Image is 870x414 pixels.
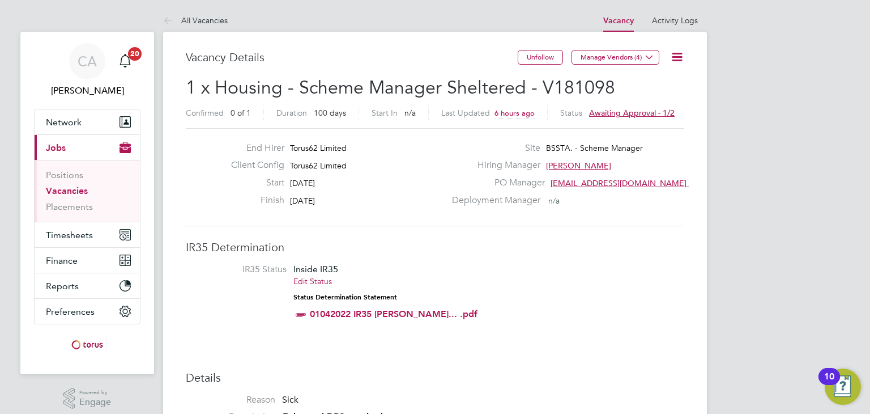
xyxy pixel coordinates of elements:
[46,230,93,240] span: Timesheets
[290,178,315,188] span: [DATE]
[824,377,834,391] div: 10
[310,309,477,319] a: 01042022 IR35 [PERSON_NAME]... .pdf
[293,264,338,274] span: Inside IR35
[186,50,518,65] h3: Vacancy Details
[46,255,78,266] span: Finance
[293,276,332,286] a: Edit Status
[20,32,154,374] nav: Main navigation
[186,394,275,406] label: Reason
[293,293,397,301] strong: Status Determination Statement
[551,178,752,188] span: [EMAIL_ADDRESS][DOMAIN_NAME] working@torus.…
[441,108,490,118] label: Last Updated
[34,43,140,98] a: CA[PERSON_NAME]
[290,196,315,206] span: [DATE]
[63,388,112,409] a: Powered byEngage
[222,142,284,154] label: End Hirer
[46,170,83,180] a: Positions
[825,369,861,405] button: Open Resource Center, 10 new notifications
[290,143,347,153] span: Torus62 Limited
[186,370,684,385] h3: Details
[222,177,284,189] label: Start
[67,336,107,354] img: torus-logo-retina.png
[652,15,698,26] a: Activity Logs
[114,43,137,79] a: 20
[222,159,284,171] label: Client Config
[186,77,615,99] span: 1 x Housing - Scheme Manager Sheltered - V181098
[445,159,540,171] label: Hiring Manager
[290,160,347,171] span: Torus62 Limited
[276,108,307,118] label: Duration
[572,50,659,65] button: Manage Vendors (4)
[518,50,563,65] button: Unfollow
[35,160,140,222] div: Jobs
[603,16,634,26] a: Vacancy
[494,108,535,118] span: 6 hours ago
[78,54,97,69] span: CA
[445,195,540,206] label: Deployment Manager
[445,142,540,154] label: Site
[548,196,560,206] span: n/a
[372,108,398,118] label: Start In
[35,273,140,298] button: Reports
[546,143,643,153] span: BSSTA. - Scheme Manager
[186,108,224,118] label: Confirmed
[46,142,66,153] span: Jobs
[231,108,251,118] span: 0 of 1
[35,299,140,324] button: Preferences
[589,108,675,118] span: Awaiting approval - 1/2
[560,108,582,118] label: Status
[186,240,684,255] h3: IR35 Determination
[445,177,545,189] label: PO Manager
[79,398,111,407] span: Engage
[46,185,88,196] a: Vacancies
[35,109,140,134] button: Network
[404,108,416,118] span: n/a
[46,306,95,317] span: Preferences
[314,108,346,118] span: 100 days
[79,388,111,398] span: Powered by
[46,281,79,292] span: Reports
[35,222,140,247] button: Timesheets
[35,135,140,160] button: Jobs
[34,336,140,354] a: Go to home page
[546,160,611,171] span: [PERSON_NAME]
[35,248,140,273] button: Finance
[197,264,287,276] label: IR35 Status
[46,201,93,212] a: Placements
[46,117,82,128] span: Network
[34,84,140,98] span: Catherine Arnold
[128,47,142,61] span: 20
[163,15,228,26] a: All Vacancies
[282,394,298,405] span: Sick
[222,195,284,206] label: Finish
